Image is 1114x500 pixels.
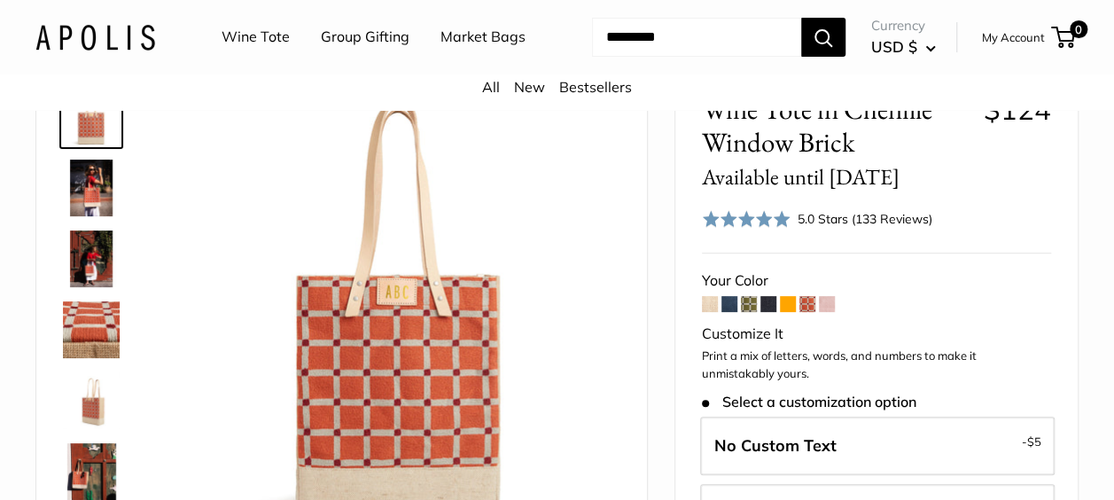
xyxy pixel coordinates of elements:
[702,268,1051,294] div: Your Color
[702,348,1051,382] p: Print a mix of letters, words, and numbers to make it unmistakably yours.
[14,433,190,486] iframe: Sign Up via Text for Offers
[63,301,120,358] img: description_A close-up of our limited edition chenille-jute
[982,27,1045,48] a: My Account
[63,230,120,287] img: description_Ready for your summer
[559,78,632,96] a: Bestsellers
[482,78,500,96] a: All
[871,37,917,56] span: USD $
[1070,20,1087,38] span: 0
[514,78,545,96] a: New
[798,209,932,229] div: 5.0 Stars (133 Reviews)
[1053,27,1075,48] a: 0
[702,206,932,231] div: 5.0 Stars (133 Reviews)
[59,227,123,291] a: description_Ready for your summer
[59,85,123,149] a: Wine Tote in Chenille Window Brick
[702,162,900,191] small: Available until [DATE]
[592,18,801,57] input: Search...
[714,435,837,456] span: No Custom Text
[702,394,915,410] span: Select a customization option
[63,372,120,429] img: description_Gold Foil personalization FTW
[59,156,123,220] a: description_This is our first ever Chenille Brick Wine Tote
[63,89,120,145] img: Wine Tote in Chenille Window Brick
[35,24,155,50] img: Apolis
[222,24,290,51] a: Wine Tote
[871,13,936,38] span: Currency
[59,369,123,433] a: description_Gold Foil personalization FTW
[1022,431,1041,452] span: -
[440,24,526,51] a: Market Bags
[702,93,970,192] span: Wine Tote in Chenille Window Brick
[1027,434,1041,449] span: $5
[702,321,1051,348] div: Customize It
[801,18,845,57] button: Search
[321,24,409,51] a: Group Gifting
[700,417,1055,475] label: Leave Blank
[63,160,120,216] img: description_This is our first ever Chenille Brick Wine Tote
[59,298,123,362] a: description_A close-up of our limited edition chenille-jute
[871,33,936,61] button: USD $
